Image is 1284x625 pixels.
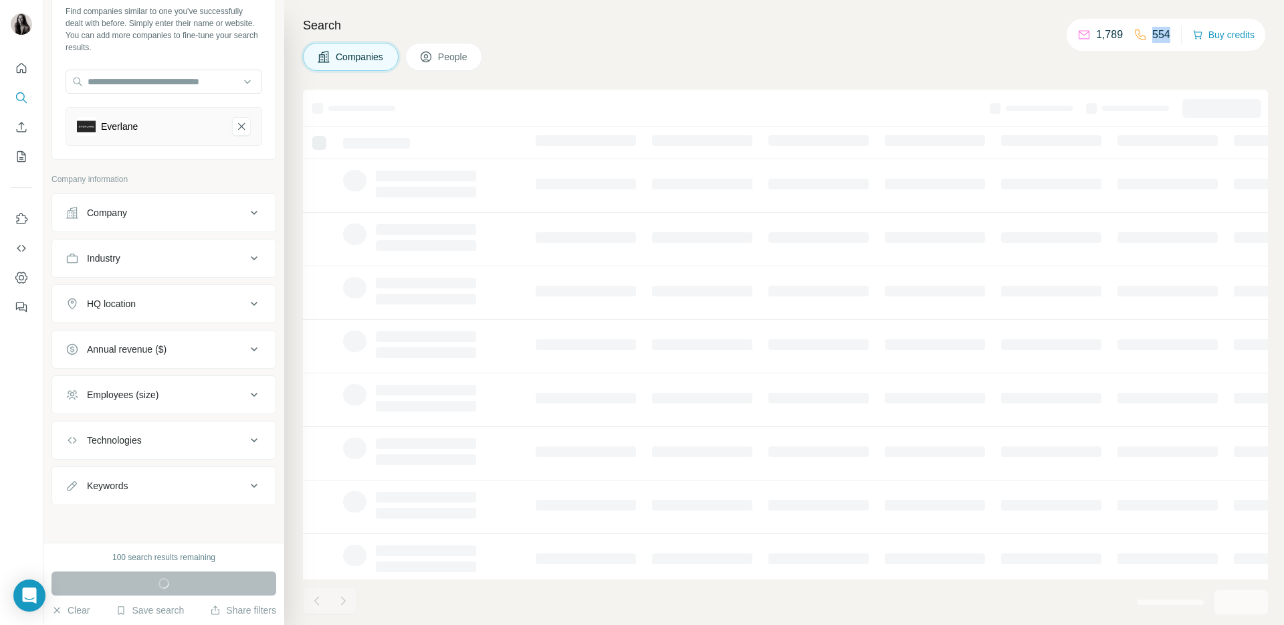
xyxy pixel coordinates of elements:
[52,424,276,456] button: Technologies
[303,16,1268,35] h4: Search
[232,117,251,136] button: Everlane-remove-button
[51,173,276,185] p: Company information
[11,145,32,169] button: My lists
[11,207,32,231] button: Use Surfe on LinkedIn
[52,197,276,229] button: Company
[52,242,276,274] button: Industry
[52,379,276,411] button: Employees (size)
[11,56,32,80] button: Quick start
[11,295,32,319] button: Feedback
[11,86,32,110] button: Search
[87,343,167,356] div: Annual revenue ($)
[438,50,469,64] span: People
[87,479,128,493] div: Keywords
[1096,27,1123,43] p: 1,789
[336,50,385,64] span: Companies
[51,604,90,617] button: Clear
[112,551,215,563] div: 100 search results remaining
[66,5,262,54] div: Find companies similar to one you've successfully dealt with before. Simply enter their name or w...
[13,579,45,612] div: Open Intercom Messenger
[87,388,158,401] div: Employees (size)
[87,206,127,219] div: Company
[11,266,32,290] button: Dashboard
[210,604,276,617] button: Share filters
[116,604,184,617] button: Save search
[1152,27,1170,43] p: 554
[77,117,96,136] img: Everlane-logo
[52,288,276,320] button: HQ location
[101,120,138,133] div: Everlane
[87,252,120,265] div: Industry
[11,236,32,260] button: Use Surfe API
[11,115,32,139] button: Enrich CSV
[87,434,142,447] div: Technologies
[11,13,32,35] img: Avatar
[52,470,276,502] button: Keywords
[87,297,136,310] div: HQ location
[1192,25,1255,44] button: Buy credits
[52,333,276,365] button: Annual revenue ($)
